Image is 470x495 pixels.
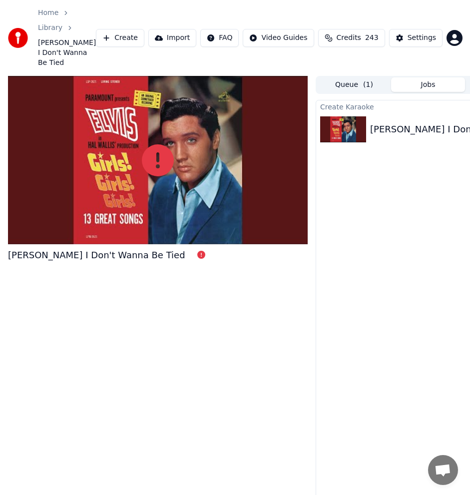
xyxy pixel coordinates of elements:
img: youka [8,28,28,48]
div: [PERSON_NAME] I Don't Wanna Be Tied [8,248,185,262]
div: Settings [408,33,436,43]
nav: breadcrumb [38,8,96,68]
button: Jobs [391,77,465,92]
button: FAQ [200,29,239,47]
a: Library [38,23,62,33]
button: Create [96,29,144,47]
button: Queue [317,77,391,92]
button: Video Guides [243,29,314,47]
button: Credits243 [318,29,385,47]
div: Open de chat [428,455,458,485]
button: Settings [389,29,443,47]
button: Import [148,29,196,47]
a: Home [38,8,58,18]
span: Credits [337,33,361,43]
span: [PERSON_NAME] I Don't Wanna Be Tied [38,38,96,68]
span: ( 1 ) [363,80,373,90]
span: 243 [365,33,379,43]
